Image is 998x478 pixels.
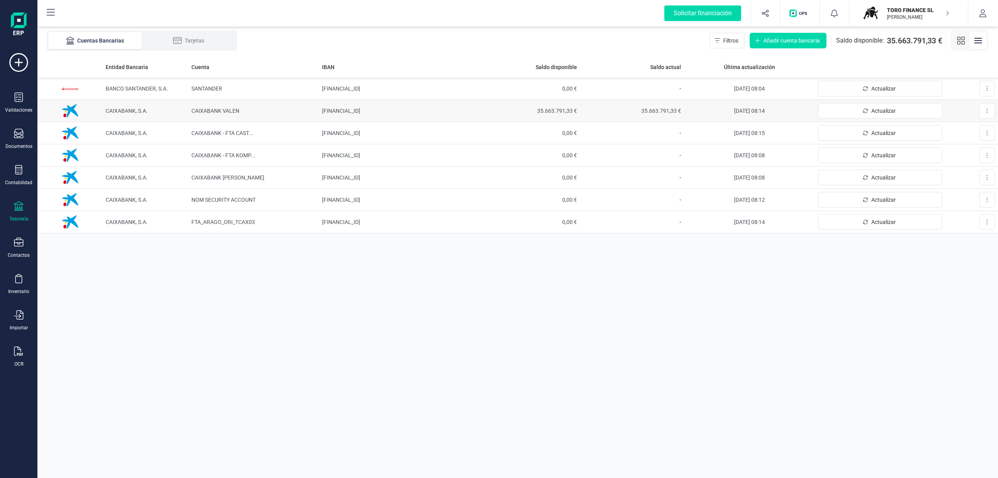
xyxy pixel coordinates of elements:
[724,63,775,71] span: Última actualización
[583,217,681,227] p: -
[322,63,334,71] span: IBAN
[8,252,30,258] div: Contactos
[818,81,942,96] button: Actualizar
[58,99,82,123] img: Imagen de CAIXABANK, S.A.
[191,174,264,181] span: CAIXABANK [PERSON_NAME]
[583,151,681,160] p: -
[836,36,884,45] span: Saldo disponible:
[319,122,476,144] td: [FINANCIAL_ID]
[871,151,896,159] span: Actualizar
[536,63,577,71] span: Saldo disponible
[479,151,577,159] span: 0,00 €
[106,197,148,203] span: CAIXABANK, S.A.
[8,288,29,295] div: Inventario
[11,12,27,37] img: Logo Finanedi
[785,1,815,26] button: Logo de OPS
[191,152,255,158] span: CAIXABANK - FTA KOMP ...
[106,63,148,71] span: Entidad Bancaria
[650,63,681,71] span: Saldo actual
[191,85,222,92] span: SANTANDER
[887,6,949,14] p: TORO FINANCE SL
[871,196,896,204] span: Actualizar
[319,211,476,233] td: [FINANCIAL_ID]
[710,33,745,48] button: Filtros
[655,1,750,26] button: Solicitar financiación
[479,85,577,92] span: 0,00 €
[106,174,148,181] span: CAIXABANK, S.A.
[734,152,765,158] span: [DATE] 08:08
[5,179,32,186] div: Contabilidad
[583,173,681,182] p: -
[106,85,168,92] span: BANCO SANTANDER, S.A.
[818,192,942,208] button: Actualizar
[859,1,959,26] button: TOTORO FINANCE SL[PERSON_NAME]
[58,188,82,211] img: Imagen de CAIXABANK, S.A.
[106,130,148,136] span: CAIXABANK, S.A.
[10,325,28,331] div: Importar
[191,197,256,203] span: NOM SECURITY ACCOUNT
[818,125,942,141] button: Actualizar
[734,197,765,203] span: [DATE] 08:12
[818,170,942,185] button: Actualizar
[319,144,476,167] td: [FINANCIAL_ID]
[734,85,765,92] span: [DATE] 08:04
[734,174,765,181] span: [DATE] 08:08
[319,189,476,211] td: [FINANCIAL_ID]
[157,37,220,44] div: Tarjetas
[789,9,810,17] img: Logo de OPS
[9,216,28,222] div: Tesorería
[14,361,23,367] div: OCR
[723,37,738,44] span: Filtros
[818,214,942,230] button: Actualizar
[191,108,239,114] span: CAIXABANK VALEN
[191,63,209,71] span: Cuenta
[818,147,942,163] button: Actualizar
[734,130,765,136] span: [DATE] 08:15
[871,107,896,115] span: Actualizar
[479,196,577,204] span: 0,00 €
[818,103,942,119] button: Actualizar
[58,77,82,100] img: Imagen de BANCO SANTANDER, S.A.
[871,218,896,226] span: Actualizar
[58,210,82,234] img: Imagen de CAIXABANK, S.A.
[750,33,826,48] button: Añadir cuenta bancaria
[887,14,949,20] p: [PERSON_NAME]
[106,219,148,225] span: CAIXABANK, S.A.
[106,152,148,158] span: CAIXABANK, S.A.
[862,5,879,22] img: TO
[871,174,896,181] span: Actualizar
[64,37,126,44] div: Cuentas Bancarias
[479,218,577,226] span: 0,00 €
[319,100,476,122] td: [FINANCIAL_ID]
[479,107,577,115] span: 35.663.791,33 €
[664,5,741,21] div: Solicitar financiación
[191,219,255,225] span: FTA_ARAGO_ORI_TCAX03
[871,85,896,92] span: Actualizar
[479,174,577,181] span: 0,00 €
[734,219,765,225] span: [DATE] 08:14
[887,35,942,46] span: 35.663.791,33 €
[319,78,476,100] td: [FINANCIAL_ID]
[583,84,681,93] p: -
[583,195,681,204] p: -
[5,107,32,113] div: Validaciones
[58,121,82,145] img: Imagen de CAIXABANK, S.A.
[106,108,148,114] span: CAIXABANK, S.A.
[319,167,476,189] td: [FINANCIAL_ID]
[583,107,681,115] span: 35.663.791,33 €
[58,166,82,189] img: Imagen de CAIXABANK, S.A.
[734,108,765,114] span: [DATE] 08:14
[763,37,820,44] span: Añadir cuenta bancaria
[583,128,681,138] p: -
[479,129,577,137] span: 0,00 €
[58,144,82,167] img: Imagen de CAIXABANK, S.A.
[5,143,32,149] div: Documentos
[191,130,253,136] span: CAIXABANK - FTA CAST ...
[871,129,896,137] span: Actualizar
